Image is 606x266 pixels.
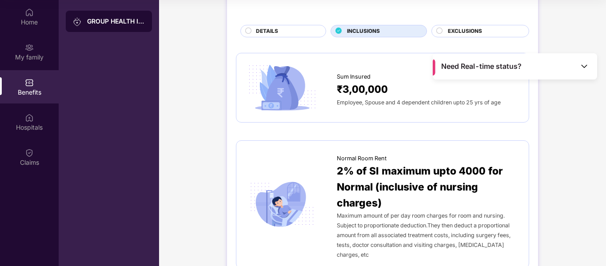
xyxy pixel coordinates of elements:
img: svg+xml;base64,PHN2ZyB3aWR0aD0iMjAiIGhlaWdodD0iMjAiIHZpZXdCb3g9IjAgMCAyMCAyMCIgZmlsbD0ibm9uZSIgeG... [25,43,34,52]
img: svg+xml;base64,PHN2ZyBpZD0iQ2xhaW0iIHhtbG5zPSJodHRwOi8vd3d3LnczLm9yZy8yMDAwL3N2ZyIgd2lkdGg9IjIwIi... [25,148,34,157]
img: Toggle Icon [580,62,589,71]
span: Need Real-time status? [441,62,522,71]
img: svg+xml;base64,PHN2ZyBpZD0iSG9tZSIgeG1sbnM9Imh0dHA6Ly93d3cudzMub3JnLzIwMDAvc3ZnIiB3aWR0aD0iMjAiIG... [25,8,34,17]
span: EXCLUSIONS [448,27,482,36]
span: Normal Room Rent [337,154,387,163]
img: svg+xml;base64,PHN2ZyBpZD0iQmVuZWZpdHMiIHhtbG5zPSJodHRwOi8vd3d3LnczLm9yZy8yMDAwL3N2ZyIgd2lkdGg9Ij... [25,78,34,87]
img: svg+xml;base64,PHN2ZyBpZD0iSG9zcGl0YWxzIiB4bWxucz0iaHR0cDovL3d3dy53My5vcmcvMjAwMC9zdmciIHdpZHRoPS... [25,113,34,122]
img: svg+xml;base64,PHN2ZyB3aWR0aD0iMjAiIGhlaWdodD0iMjAiIHZpZXdCb3g9IjAgMCAyMCAyMCIgZmlsbD0ibm9uZSIgeG... [73,17,82,26]
span: DETAILS [256,27,278,36]
span: Sum Insured [337,72,371,81]
img: icon [245,179,319,230]
span: ₹3,00,000 [337,81,388,97]
span: Maximum amount of per day room charges for room and nursing. Subject to proportionate deduction.T... [337,212,510,258]
span: INCLUSIONS [347,27,380,36]
img: icon [245,62,319,113]
span: 2% of SI maximum upto 4000 for Normal (inclusive of nursing charges) [337,163,520,210]
span: Employee, Spouse and 4 dependent children upto 25 yrs of age [337,99,501,106]
div: GROUP HEALTH INSURANCE [87,17,145,26]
